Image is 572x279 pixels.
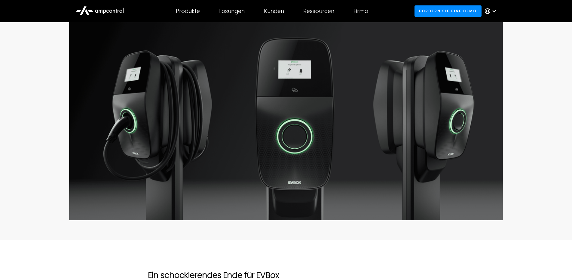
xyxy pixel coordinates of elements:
div: Produkte [176,8,200,14]
div: Kunden [264,8,284,14]
a: Fordern Sie eine Demo [414,5,482,17]
div: Lösungen [219,8,245,14]
div: Ressourcen [303,8,334,14]
div: Firma [353,8,368,14]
